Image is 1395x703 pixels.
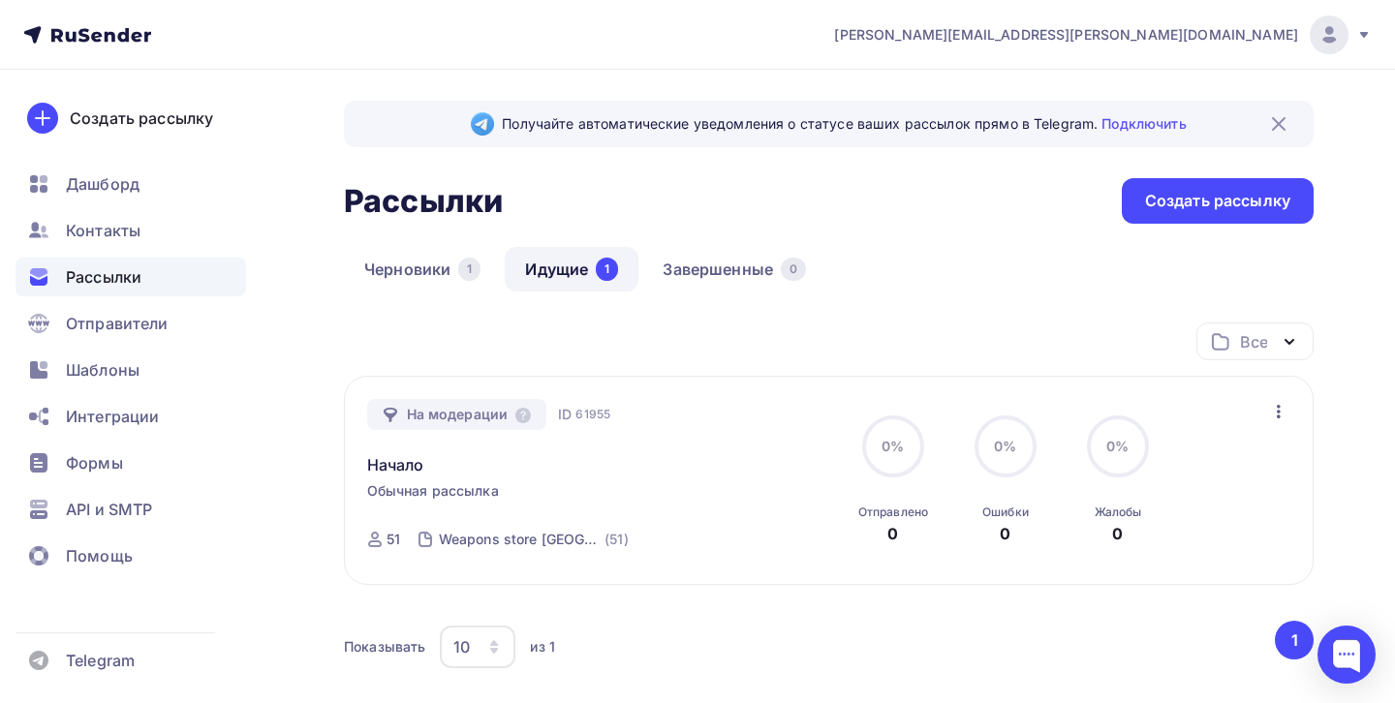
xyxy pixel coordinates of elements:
[66,312,169,335] span: Отправители
[1272,621,1315,659] ul: Pagination
[15,211,246,250] a: Контакты
[453,635,470,658] div: 10
[66,219,140,242] span: Контакты
[575,405,610,424] span: 61955
[15,165,246,203] a: Дашборд
[1095,504,1142,520] div: Жалобы
[15,258,246,296] a: Рассылки
[367,481,499,501] span: Обычная рассылка
[15,351,246,389] a: Шаблоны
[66,265,141,289] span: Рассылки
[66,405,159,428] span: Интеграции
[471,112,494,136] img: Telegram
[1145,190,1290,212] div: Создать рассылку
[15,304,246,343] a: Отправители
[367,453,424,476] a: Начало
[530,637,555,657] div: из 1
[66,649,135,672] span: Telegram
[887,522,898,545] div: 0
[1000,522,1010,545] div: 0
[344,182,503,221] h2: Рассылки
[344,637,425,657] div: Показывать
[439,625,516,669] button: 10
[66,358,139,382] span: Шаблоны
[604,530,629,549] div: (51)
[66,498,152,521] span: API и SMTP
[834,25,1298,45] span: [PERSON_NAME][EMAIL_ADDRESS][PERSON_NAME][DOMAIN_NAME]
[834,15,1372,54] a: [PERSON_NAME][EMAIL_ADDRESS][PERSON_NAME][DOMAIN_NAME]
[994,438,1016,454] span: 0%
[66,451,123,474] span: Формы
[437,524,631,555] a: Weapons store [GEOGRAPHIC_DATA] (51)
[66,172,139,196] span: Дашборд
[502,114,1186,134] span: Получайте автоматические уведомления о статусе ваших рассылок прямо в Telegram.
[15,443,246,482] a: Формы
[1106,438,1129,454] span: 0%
[344,247,501,291] a: Черновики1
[642,247,826,291] a: Завершенные0
[858,504,928,520] div: Отправлено
[1196,322,1314,360] button: Все
[458,258,480,281] div: 1
[1240,330,1267,353] div: Все
[596,258,618,281] div: 1
[70,107,213,130] div: Создать рассылку
[505,247,638,291] a: Идущие1
[882,438,904,454] span: 0%
[439,530,601,549] div: Weapons store [GEOGRAPHIC_DATA]
[1112,522,1123,545] div: 0
[367,399,547,430] div: На модерации
[1275,621,1314,659] button: Go to page 1
[387,530,400,549] div: 51
[558,405,572,424] span: ID
[781,258,806,281] div: 0
[1101,115,1186,132] a: Подключить
[66,544,133,567] span: Помощь
[982,504,1029,520] div: Ошибки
